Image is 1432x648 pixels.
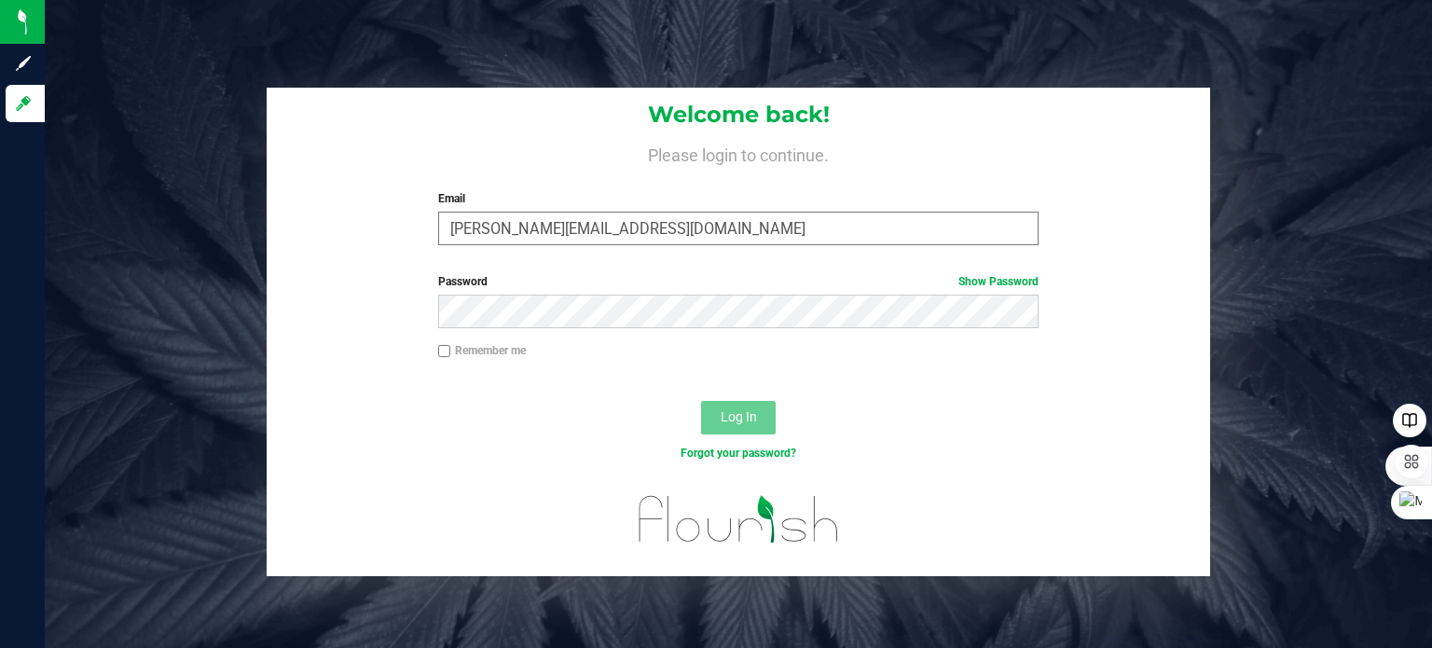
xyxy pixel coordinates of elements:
[621,481,857,557] img: flourish_logo.svg
[14,54,33,73] inline-svg: Sign up
[438,345,451,358] input: Remember me
[438,190,1040,207] label: Email
[438,275,488,288] span: Password
[267,142,1210,164] h4: Please login to continue.
[681,447,796,460] a: Forgot your password?
[701,401,776,434] button: Log In
[438,342,526,359] label: Remember me
[267,103,1210,127] h1: Welcome back!
[721,409,757,424] span: Log In
[958,275,1039,288] a: Show Password
[14,94,33,113] inline-svg: Log in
